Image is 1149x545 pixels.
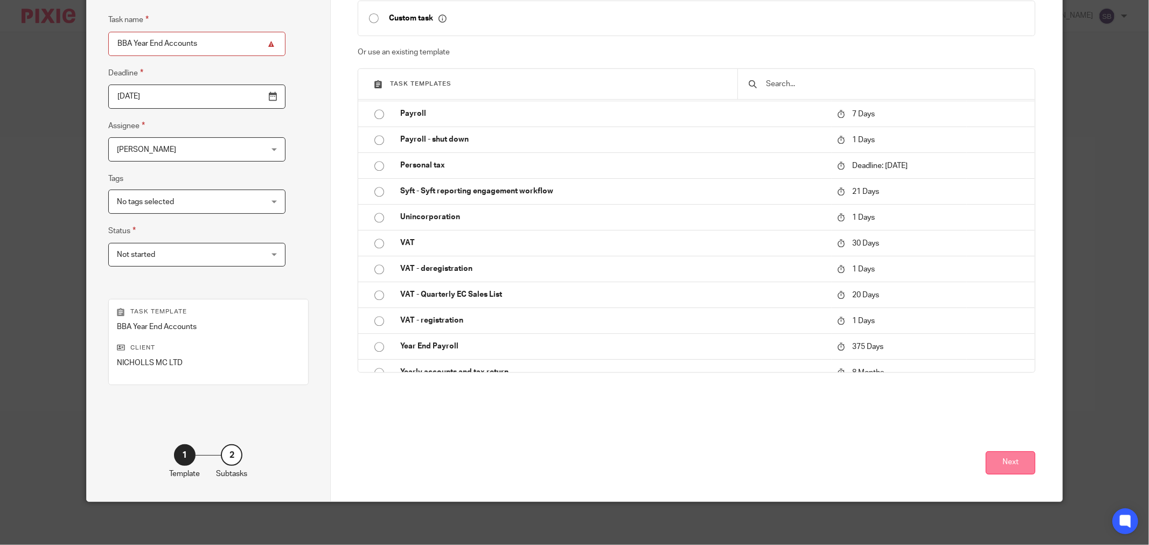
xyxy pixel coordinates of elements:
p: Yearly accounts and tax return [400,367,826,378]
p: Subtasks [216,469,247,479]
p: VAT - deregistration [400,263,826,274]
button: Next [986,451,1035,474]
input: Pick a date [108,85,285,109]
span: No tags selected [117,198,174,206]
p: Year End Payroll [400,341,826,352]
label: Status [108,225,136,237]
span: 1 Days [852,265,875,272]
span: 30 Days [852,239,879,247]
p: Custom task [389,13,447,23]
p: Task template [117,308,300,316]
label: Task name [108,13,149,26]
span: 1 Days [852,317,875,324]
label: Tags [108,173,123,184]
p: VAT [400,237,826,248]
p: VAT - Quarterly EC Sales List [400,289,826,300]
span: 8 Months [852,369,884,376]
p: VAT - registration [400,315,826,326]
div: 2 [221,444,242,466]
div: 1 [174,444,196,466]
input: Task name [108,32,285,56]
span: Deadline: [DATE] [852,162,908,169]
span: 1 Days [852,213,875,221]
input: Search... [765,78,1024,90]
p: Personal tax [400,160,826,171]
p: Payroll [400,108,826,119]
p: Unincorporation [400,212,826,222]
p: Client [117,344,300,352]
span: 7 Days [852,110,875,117]
span: 375 Days [852,343,883,350]
p: BBA Year End Accounts [117,322,300,332]
label: Deadline [108,67,143,79]
p: Syft - Syft reporting engagement workflow [400,186,826,197]
span: Not started [117,251,155,258]
label: Assignee [108,120,145,132]
p: NICHOLLS MC LTD [117,358,300,368]
span: Task templates [390,81,451,87]
p: Payroll - shut down [400,134,826,145]
p: Or use an existing template [358,47,1035,58]
span: 1 Days [852,136,875,143]
span: 20 Days [852,291,879,298]
span: 21 Days [852,187,879,195]
p: Template [169,469,200,479]
span: [PERSON_NAME] [117,146,176,153]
